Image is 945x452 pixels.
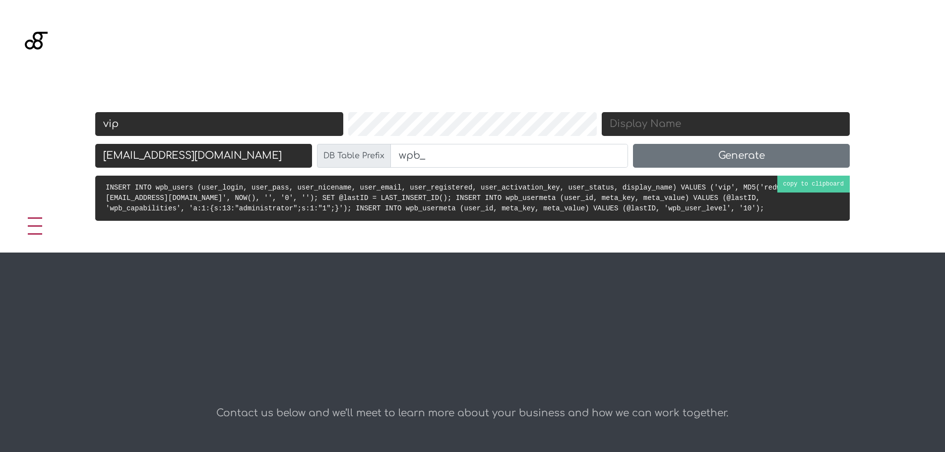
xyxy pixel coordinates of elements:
input: Username [95,112,343,136]
input: Display Name [602,112,850,136]
label: DB Table Prefix [317,144,391,168]
code: INSERT INTO wpb_users (user_login, user_pass, user_nicename, user_email, user_registered, user_ac... [106,184,826,212]
p: Contact us below and we’ll meet to learn more about your business and how we can work together. [179,403,766,423]
input: Email [95,144,312,168]
button: Generate [633,144,850,168]
img: Blackgate [25,32,48,106]
input: wp_ [390,144,629,168]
